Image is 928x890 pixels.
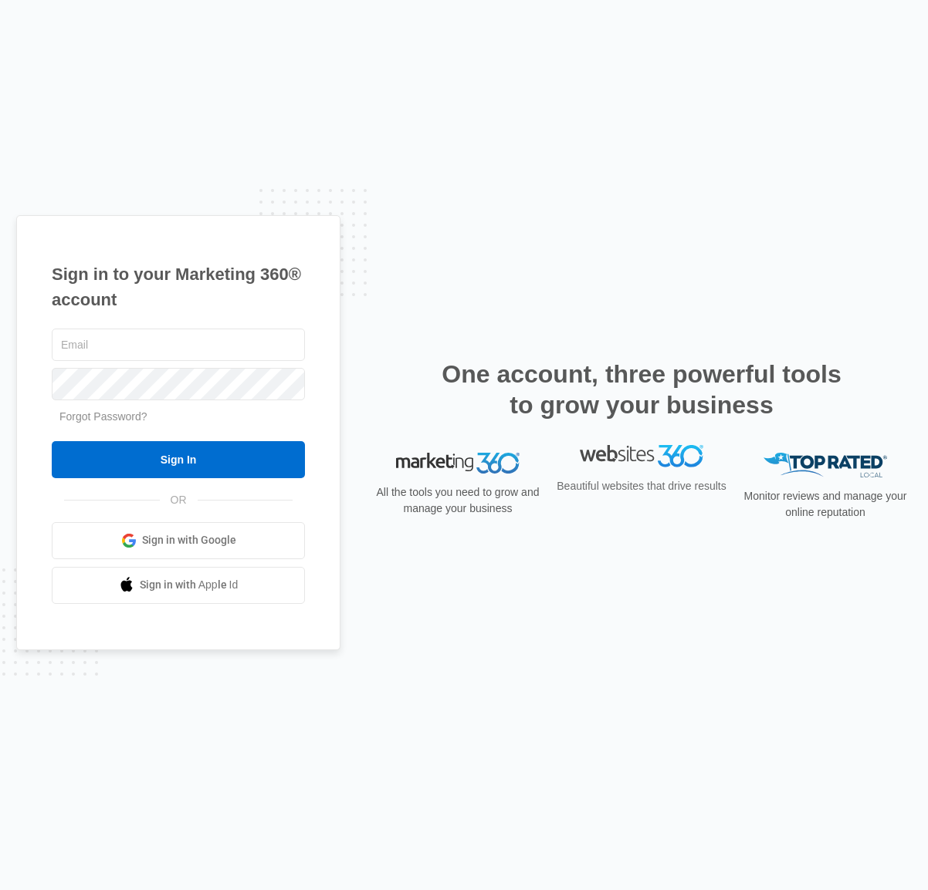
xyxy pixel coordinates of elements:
[764,453,887,478] img: Top Rated Local
[52,522,305,559] a: Sign in with Google
[52,441,305,478] input: Sign In
[437,359,846,420] h2: One account, three powerful tools to grow your business
[52,261,305,312] h1: Sign in to your Marketing 360® account
[555,486,728,502] p: Beautiful websites that drive results
[580,453,703,475] img: Websites 360
[160,492,198,508] span: OR
[52,329,305,361] input: Email
[140,577,239,593] span: Sign in with Apple Id
[52,567,305,604] a: Sign in with Apple Id
[396,453,520,474] img: Marketing 360
[371,484,544,517] p: All the tools you need to grow and manage your business
[59,410,147,423] a: Forgot Password?
[739,488,912,521] p: Monitor reviews and manage your online reputation
[142,532,236,548] span: Sign in with Google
